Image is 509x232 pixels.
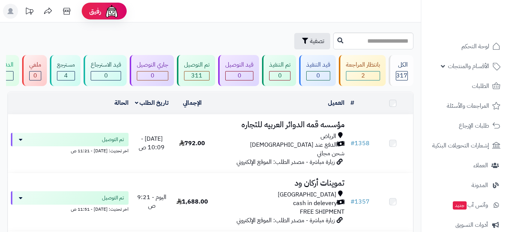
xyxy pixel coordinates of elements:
[139,134,165,152] span: [DATE] - 10:09 ص
[217,55,260,86] a: قيد التوصيل 0
[346,61,380,69] div: بانتظار المراجعة
[426,77,505,95] a: الطلبات
[396,71,407,80] span: 317
[432,140,489,151] span: إشعارات التحويلات البنكية
[135,98,169,107] a: تاريخ الطلب
[250,141,337,149] span: الدفع عند [DEMOGRAPHIC_DATA]
[11,205,129,213] div: اخر تحديث: [DATE] - 11:51 ص
[461,41,489,52] span: لوحة التحكم
[33,71,37,80] span: 0
[328,98,344,107] a: العميل
[137,193,166,210] span: اليوم - 9:21 ص
[294,33,330,49] button: تصفية
[184,61,210,69] div: تم التوصيل
[278,190,336,199] span: [GEOGRAPHIC_DATA]
[473,160,488,171] span: العملاء
[459,120,489,131] span: طلبات الإرجاع
[237,158,335,167] span: زيارة مباشرة - مصدر الطلب: الموقع الإلكتروني
[453,201,467,210] span: جديد
[307,71,330,80] div: 0
[426,156,505,174] a: العملاء
[21,55,48,86] a: ملغي 0
[350,139,355,148] span: #
[48,55,82,86] a: مسترجع 4
[102,136,124,143] span: تم التوصيل
[452,200,488,210] span: وآتس آب
[226,71,253,80] div: 0
[114,98,129,107] a: الحالة
[426,97,505,115] a: المراجعات والأسئلة
[350,139,370,148] a: #1358
[269,61,290,69] div: تم التنفيذ
[137,61,168,69] div: جاري التوصيل
[57,61,75,69] div: مسترجع
[350,98,354,107] a: #
[350,197,370,206] a: #1357
[310,37,324,46] span: تصفية
[29,61,41,69] div: ملغي
[238,71,241,80] span: 0
[306,61,330,69] div: قيد التنفيذ
[151,71,154,80] span: 0
[300,207,344,216] span: FREE SHIPMENT
[89,7,101,16] span: رفيق
[269,71,290,80] div: 0
[316,71,320,80] span: 0
[298,55,337,86] a: قيد التنفيذ 0
[82,55,128,86] a: قيد الاسترجاع 0
[293,199,337,208] span: cash in delevery
[317,149,344,158] span: شحن مجاني
[175,55,217,86] a: تم التوصيل 311
[91,61,121,69] div: قيد الاسترجاع
[426,176,505,194] a: المدونة
[472,81,489,91] span: الطلبات
[91,71,121,80] div: 0
[426,117,505,135] a: طلبات الإرجاع
[426,196,505,214] a: وآتس آبجديد
[278,71,282,80] span: 0
[237,216,335,225] span: زيارة مباشرة - مصدر الطلب: الموقع الإلكتروني
[177,197,208,206] span: 1,688.00
[184,71,209,80] div: 311
[20,4,39,21] a: تحديثات المنصة
[426,137,505,155] a: إشعارات التحويلات البنكية
[216,179,344,187] h3: تموينات أركان ود
[472,180,488,190] span: المدونة
[337,55,387,86] a: بانتظار المراجعة 2
[448,61,489,71] span: الأقسام والمنتجات
[57,71,75,80] div: 4
[137,71,168,80] div: 0
[216,120,344,129] h3: مؤسسه قمه الدوائر العربيه للتجاره
[191,71,202,80] span: 311
[128,55,175,86] a: جاري التوصيل 0
[102,194,124,202] span: تم التوصيل
[11,146,129,154] div: اخر تحديث: [DATE] - 11:21 ص
[30,71,41,80] div: 0
[387,55,415,86] a: الكل317
[225,61,253,69] div: قيد التوصيل
[183,98,202,107] a: الإجمالي
[455,220,488,230] span: أدوات التسويق
[104,4,119,19] img: ai-face.png
[426,37,505,55] a: لوحة التحكم
[179,139,205,148] span: 792.00
[104,71,108,80] span: 0
[346,71,380,80] div: 2
[320,132,336,141] span: الرياض
[447,101,489,111] span: المراجعات والأسئلة
[260,55,298,86] a: تم التنفيذ 0
[396,61,408,69] div: الكل
[350,197,355,206] span: #
[361,71,365,80] span: 2
[64,71,68,80] span: 4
